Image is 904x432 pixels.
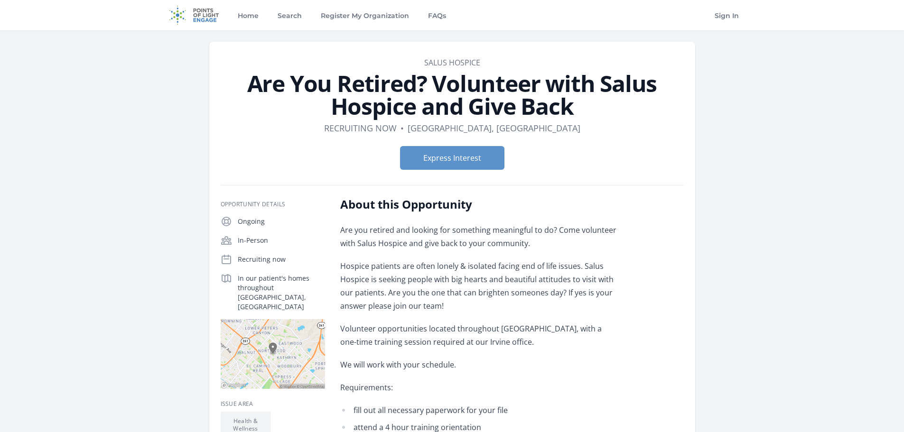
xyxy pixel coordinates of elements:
dd: [GEOGRAPHIC_DATA], [GEOGRAPHIC_DATA] [408,121,580,135]
img: Map [221,319,325,389]
dd: Recruiting now [324,121,397,135]
h3: Opportunity Details [221,201,325,208]
p: In our patient's homes throughout [GEOGRAPHIC_DATA], [GEOGRAPHIC_DATA] [238,274,325,312]
p: Recruiting now [238,255,325,264]
p: Are you retired and looking for something meaningful to do? Come volunteer with Salus Hospice and... [340,223,618,250]
p: In-Person [238,236,325,245]
p: Hospice patients are often lonely & isolated facing end of life issues. Salus Hospice is seeking ... [340,259,618,313]
a: Salus Hospice [424,57,480,68]
p: We will work with your schedule. [340,358,618,371]
div: • [401,121,404,135]
p: Volunteer opportunities located throughout [GEOGRAPHIC_DATA], with a one-time training session re... [340,322,618,349]
h1: Are You Retired? Volunteer with Salus Hospice and Give Back [221,72,684,118]
p: Requirements: [340,381,618,394]
button: Express Interest [400,146,504,170]
p: Ongoing [238,217,325,226]
li: fill out all necessary paperwork for your file [340,404,618,417]
h2: About this Opportunity [340,197,618,212]
h3: Issue area [221,400,325,408]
